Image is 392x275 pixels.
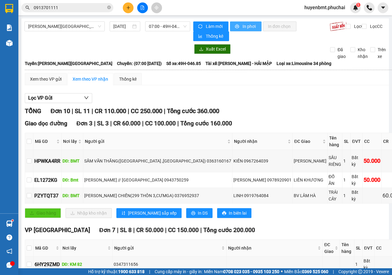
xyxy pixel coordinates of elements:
span: Tổng cước 160.000 [180,120,232,127]
span: Đơn 3 [77,120,93,127]
span: Đơn 10 [51,107,70,115]
span: Miền Nam [204,268,279,275]
span: | [128,107,129,115]
button: printerIn phơi [230,21,262,31]
span: In DS [198,210,208,216]
span: bar-chart [198,34,203,39]
img: solution-icon [6,25,13,31]
th: CC [363,133,382,150]
span: | [110,120,112,127]
span: [PERSON_NAME] sắp xếp [128,210,177,216]
button: In đơn chọn [263,21,296,31]
div: [PERSON_NAME] [58,20,121,27]
strong: 1900 633 818 [118,269,145,274]
span: Thống kê [206,33,224,40]
div: TRÁI CÂY [329,189,341,202]
span: SL 8 [120,227,132,234]
span: close-circle [107,6,111,9]
div: LIÊN KHƯƠNG [294,177,326,183]
span: Nhận: [58,6,73,12]
div: DĐ: BMT [62,158,82,164]
b: Tuyến: [PERSON_NAME][GEOGRAPHIC_DATA] [25,61,112,66]
span: CC 150.000 [168,227,199,234]
span: Xuất Excel [206,46,226,52]
span: | [72,107,73,115]
div: Bất kỳ [352,154,361,168]
img: warehouse-icon [6,220,13,227]
img: 9k= [330,21,347,31]
span: DĐ: [5,39,14,46]
span: Loại xe: Limousine 34 phòng [277,60,331,67]
span: question-circle [6,235,12,240]
td: 6HY29ZMD [34,257,61,272]
div: Bất kỳ [364,258,373,271]
div: ĐỒ ĂN [329,173,341,187]
span: Người gửi [114,245,220,251]
span: TỔNG [25,107,41,115]
img: phone-icon [367,5,372,10]
span: Gia Lai - Đà Lạt [28,22,101,31]
span: Nơi lấy [62,245,106,251]
button: sort-ascending[PERSON_NAME] sắp xếp [116,208,182,218]
span: Trên xe [375,46,388,60]
sup: 1 [12,220,13,221]
div: LINH 0919764084 [233,192,292,199]
span: aim [154,6,159,10]
div: 1 [343,192,349,199]
button: caret-down [378,2,388,13]
span: down [84,95,89,100]
span: DĐ: [58,39,67,46]
div: Bất kỳ [352,189,361,202]
div: 0347311656 [114,261,225,268]
button: downloadNhập kho nhận [66,208,112,218]
sup: 1 [356,3,360,7]
span: | [177,120,179,127]
div: DĐ: Bmt [62,177,82,183]
span: BỒNG LAI [67,36,108,47]
th: SL [342,133,351,150]
div: [PERSON_NAME] 0978920901 [233,177,292,183]
span: BMT [14,36,33,47]
span: caret-down [380,5,386,10]
div: SẦM VĂN THĂNG([GEOGRAPHIC_DATA] ,[GEOGRAPHIC_DATA]) 0363160167 [84,158,231,164]
span: Làm mới [206,23,224,30]
span: file-add [140,6,145,10]
th: ĐVT [363,240,375,257]
button: bar-chartThống kê [193,31,229,41]
button: plus [123,2,134,13]
span: | [133,227,135,234]
span: | [164,107,165,115]
img: icon-new-feature [353,5,358,10]
span: | [165,227,167,234]
div: EL1272KG [34,176,60,184]
div: 1 [343,177,349,183]
span: printer [191,211,195,216]
span: Mã GD [35,245,55,251]
img: logo-vxr [5,4,13,13]
span: Người nhận [234,138,286,145]
button: syncLàm mới [193,21,228,31]
div: Xem theo VP nhận [73,76,108,82]
div: DĐ: BMT [62,192,82,199]
button: uploadGiao hàng [25,208,61,218]
span: VP [GEOGRAPHIC_DATA] [25,227,90,234]
img: warehouse-icon [6,40,13,46]
span: Nơi lấy [63,138,77,145]
div: 0378649844 [5,27,54,36]
div: 1 [355,261,361,268]
strong: 0369 525 060 [302,269,328,274]
span: ĐC Giao [324,241,334,255]
span: Hỗ trợ kỹ thuật: [88,268,145,275]
th: Tên hàng [340,240,354,257]
div: HPWKA4RR [34,157,60,165]
button: printerIn biên lai [217,208,251,218]
button: printerIn DS [186,208,213,218]
span: Lọc CR [352,23,367,30]
span: Người gửi [85,138,226,145]
span: search [25,6,30,10]
span: ĐC Giao [294,138,321,145]
span: | [117,227,119,234]
span: Mã GD [35,138,55,145]
span: notification [6,248,12,254]
span: copyright [358,269,362,274]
